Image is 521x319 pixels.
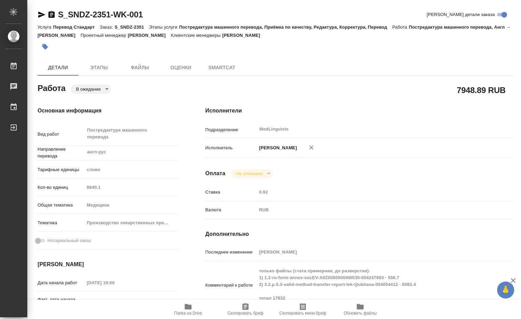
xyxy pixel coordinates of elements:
p: Клиентские менеджеры [171,33,222,38]
h2: 7948.89 RUB [457,84,506,96]
h4: Дополнительно [205,230,513,238]
button: Скопировать ссылку [47,11,56,19]
h4: Основная информация [38,107,178,115]
span: Файлы [124,63,156,72]
span: Скопировать мини-бриф [279,311,326,316]
p: Постредактура машинного перевода, Приёмка по качеству, Редактура, Корректура, Перевод [179,25,392,30]
button: Добавить тэг [38,39,53,54]
h2: Работа [38,81,66,94]
span: 🙏 [500,283,511,297]
p: [PERSON_NAME] [222,33,265,38]
p: Перевод Стандарт [53,25,100,30]
span: Оценки [165,63,197,72]
p: Направление перевода [38,146,84,159]
p: Тематика [38,219,84,226]
h4: Оплата [205,169,225,178]
input: Пустое поле [84,298,144,308]
button: 🙏 [497,282,514,299]
span: Этапы [83,63,115,72]
span: Обновить файлы [344,311,377,316]
input: Пустое поле [257,187,488,197]
button: Не оплачена [234,171,265,177]
p: Проектный менеджер [81,33,128,38]
p: [PERSON_NAME] [257,145,297,151]
button: Обновить файлы [332,300,389,319]
span: [PERSON_NAME] детали заказа [427,11,495,18]
p: Заказ: [100,25,114,30]
p: Вид работ [38,131,84,138]
button: Скопировать ссылку для ЯМессенджера [38,11,46,19]
div: Медицина [84,199,178,211]
p: Дата начала работ [38,279,84,286]
input: Пустое поле [257,247,488,257]
button: Скопировать бриф [217,300,274,319]
h4: Исполнители [205,107,513,115]
p: Работа [392,25,409,30]
input: Пустое поле [84,278,144,288]
p: Валюта [205,207,256,213]
div: слово [84,164,178,176]
p: [PERSON_NAME] [128,33,171,38]
span: Детали [42,63,74,72]
input: Пустое поле [84,182,178,192]
div: В ожидании [71,85,111,94]
div: В ожидании [231,169,273,178]
p: Исполнитель [205,145,256,151]
span: Папка на Drive [174,311,202,316]
p: Общая тематика [38,202,84,209]
button: В ожидании [74,86,103,92]
button: Удалить исполнителя [304,140,319,155]
p: Ставка [205,189,256,196]
p: Этапы услуги [149,25,179,30]
p: Комментарий к работе [205,282,256,289]
span: Нотариальный заказ [47,237,91,244]
button: Папка на Drive [159,300,217,319]
p: Тарифные единицы [38,166,84,173]
div: Производство лекарственных препаратов [84,217,178,229]
div: RUB [257,204,488,216]
h4: [PERSON_NAME] [38,260,178,269]
p: Факт. дата начала работ [38,296,84,310]
span: SmartCat [206,63,238,72]
p: Услуга [38,25,53,30]
a: S_SNDZ-2351-WK-001 [58,10,143,19]
p: Кол-во единиц [38,184,84,191]
button: Скопировать мини-бриф [274,300,332,319]
span: Скопировать бриф [227,311,263,316]
p: S_SNDZ-2351 [115,25,149,30]
p: Подразделение [205,126,256,133]
textarea: только файлы (стата примерная, до разверстки): 1) 1.2-ru-form-annex-socEV-A0Z00000004W035-0042476... [257,265,488,304]
p: Последнее изменение [205,249,256,256]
